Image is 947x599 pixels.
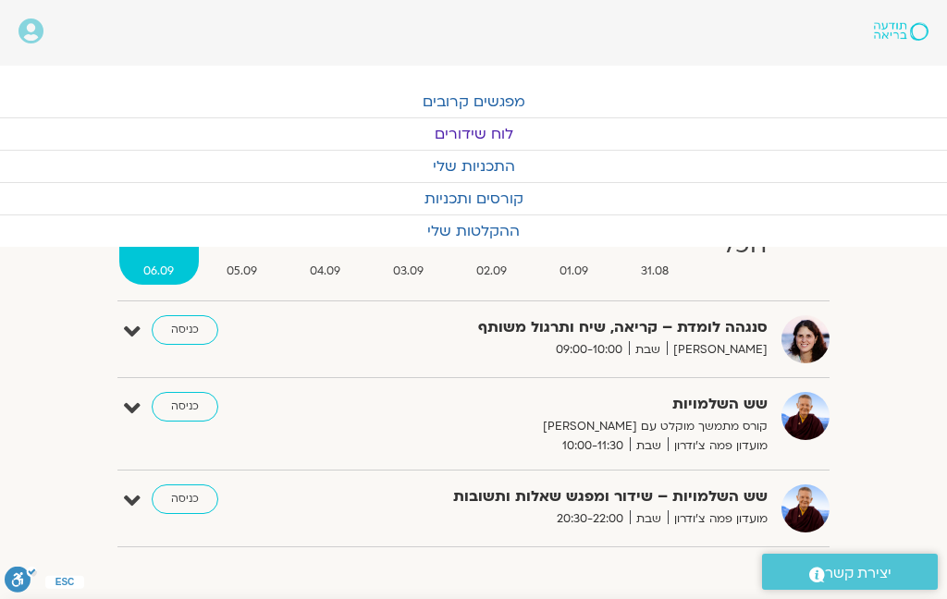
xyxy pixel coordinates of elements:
[549,340,629,360] span: 09:00-10:00
[616,211,693,285] a: א31.08
[762,554,938,590] a: יצירת קשר
[152,484,218,514] a: כניסה
[119,262,199,281] span: 06.09
[370,315,768,340] strong: סנגהה לומדת – קריאה, שיח ותרגול משותף
[535,211,612,285] a: ב01.09
[370,417,768,436] p: קורס מתמשך מוקלט עם [PERSON_NAME]
[369,211,449,285] a: ד03.09
[825,561,892,586] span: יצירת קשר
[452,211,532,285] a: ג02.09
[535,262,612,281] span: 01.09
[667,340,768,360] span: [PERSON_NAME]
[629,340,667,360] span: שבת
[556,436,630,456] span: 10:00-11:30
[370,392,768,417] strong: שש השלמויות
[369,262,449,281] span: 03.09
[370,484,768,509] strong: שש השלמויות – שידור ומפגש שאלות ותשובות
[630,509,668,529] span: שבת
[696,211,791,285] a: הכל
[668,509,768,529] span: מועדון פמה צ'ודרון
[152,315,218,345] a: כניסה
[668,436,768,456] span: מועדון פמה צ'ודרון
[286,262,365,281] span: 04.09
[203,211,282,285] a: ו05.09
[203,262,282,281] span: 05.09
[616,262,693,281] span: 31.08
[119,211,199,285] a: ש06.09
[286,211,365,285] a: ה04.09
[550,509,630,529] span: 20:30-22:00
[630,436,668,456] span: שבת
[152,392,218,422] a: כניסה
[452,262,532,281] span: 02.09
